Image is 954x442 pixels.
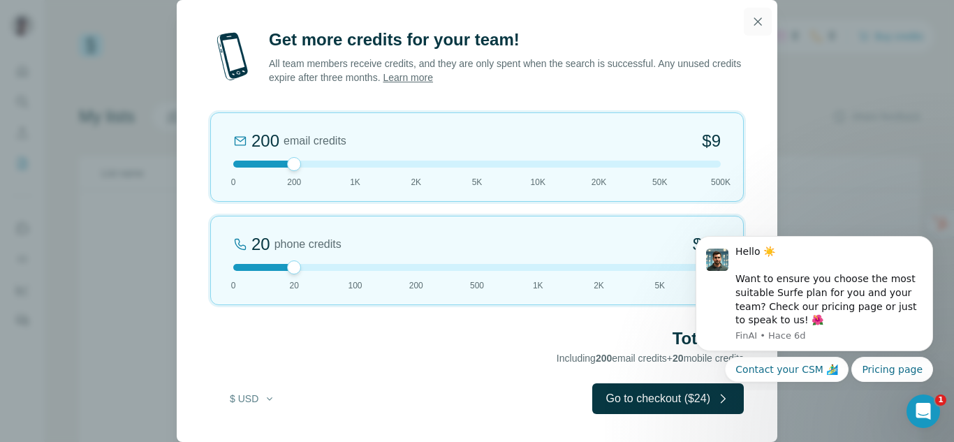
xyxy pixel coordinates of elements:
[210,29,255,84] img: mobile-phone
[472,176,483,189] span: 5K
[907,395,940,428] iframe: Intercom live chat
[592,383,744,414] button: Go to checkout ($24)
[594,279,604,292] span: 2K
[673,353,684,364] span: 20
[383,72,433,83] a: Learn more
[251,233,270,256] div: 20
[531,176,545,189] span: 10K
[533,279,543,292] span: 1K
[652,176,667,189] span: 50K
[231,279,236,292] span: 0
[654,279,665,292] span: 5K
[470,279,484,292] span: 500
[231,176,236,189] span: 0
[592,176,606,189] span: 20K
[596,353,612,364] span: 200
[711,176,731,189] span: 500K
[284,133,346,149] span: email credits
[557,353,744,364] span: Including email credits + mobile credits
[269,57,744,84] p: All team members receive credits, and they are only spent when the search is successful. Any unus...
[702,130,721,152] span: $9
[350,176,360,189] span: 1K
[274,236,342,253] span: phone credits
[935,395,946,406] span: 1
[220,386,285,411] button: $ USD
[251,130,279,152] div: 200
[411,176,421,189] span: 2K
[287,176,301,189] span: 200
[409,279,423,292] span: 200
[210,327,744,350] h2: Total $24
[290,279,299,292] span: 20
[675,223,954,390] iframe: Intercom notifications mensaje
[348,279,362,292] span: 100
